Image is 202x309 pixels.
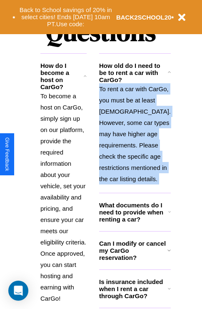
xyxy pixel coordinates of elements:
b: BACK2SCHOOL20 [116,14,172,21]
button: Back to School savings of 20% in select cities! Ends [DATE] 10am PT.Use code: [15,4,116,30]
div: Open Intercom Messenger [8,281,28,301]
h3: Is insurance included when I rent a car through CarGo? [99,278,168,299]
p: To become a host on CarGo, simply sign up on our platform, provide the required information about... [40,90,87,304]
div: Give Feedback [4,137,10,171]
h3: How do I become a host on CarGo? [40,62,84,90]
h3: Can I modify or cancel my CarGo reservation? [99,240,167,261]
p: To rent a car with CarGo, you must be at least [DEMOGRAPHIC_DATA]. However, some car types may ha... [99,83,171,184]
h3: What documents do I need to provide when renting a car? [99,202,168,223]
h3: How old do I need to be to rent a car with CarGo? [99,62,167,83]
